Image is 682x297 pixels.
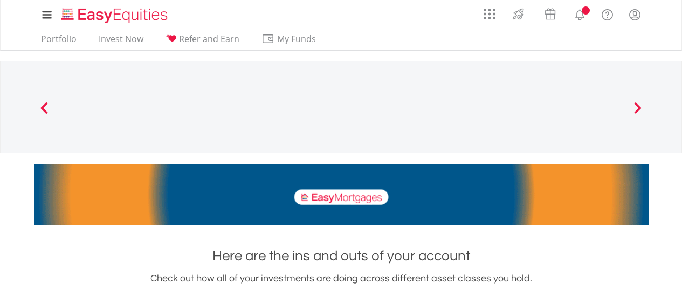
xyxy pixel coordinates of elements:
h1: Here are the ins and outs of your account [34,246,649,266]
a: FAQ's and Support [594,3,621,24]
a: Refer and Earn [161,33,244,50]
img: thrive-v2.svg [509,5,527,23]
a: Home page [57,3,172,24]
img: grid-menu-icon.svg [484,8,495,20]
img: EasyMortage Promotion Banner [34,164,649,225]
a: Notifications [566,3,594,24]
span: My Funds [261,32,332,46]
a: Portfolio [37,33,81,50]
a: AppsGrid [477,3,502,20]
img: vouchers-v2.svg [541,5,559,23]
a: Vouchers [534,3,566,23]
span: Refer and Earn [179,33,239,45]
a: Invest Now [94,33,148,50]
a: My Profile [621,3,649,26]
img: EasyEquities_Logo.png [59,6,172,24]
